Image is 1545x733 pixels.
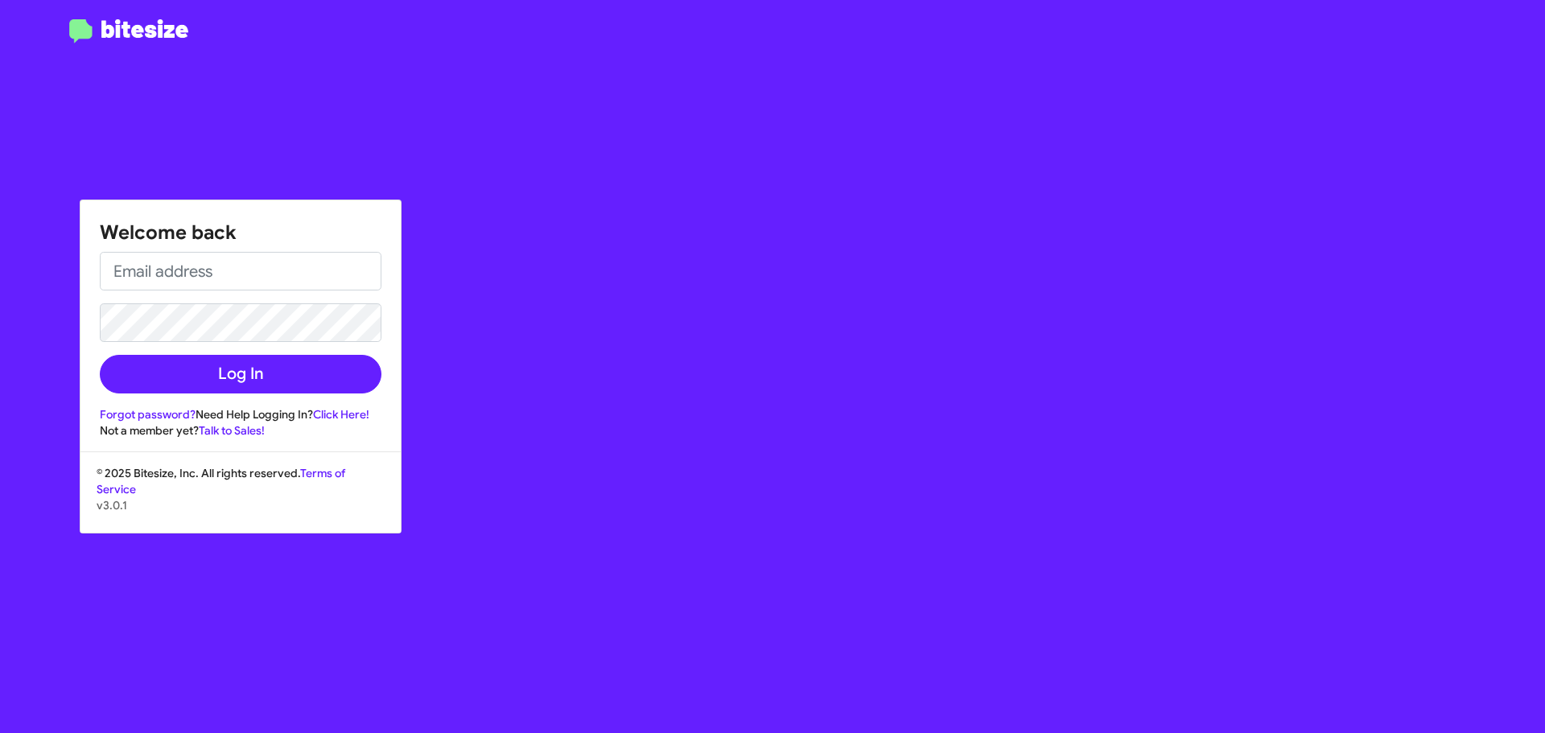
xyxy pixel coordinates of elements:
p: v3.0.1 [97,497,385,513]
a: Forgot password? [100,407,196,422]
a: Talk to Sales! [199,423,265,438]
div: Not a member yet? [100,422,381,439]
input: Email address [100,252,381,290]
button: Log In [100,355,381,393]
div: © 2025 Bitesize, Inc. All rights reserved. [80,465,401,533]
h1: Welcome back [100,220,381,245]
div: Need Help Logging In? [100,406,381,422]
a: Click Here! [313,407,369,422]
